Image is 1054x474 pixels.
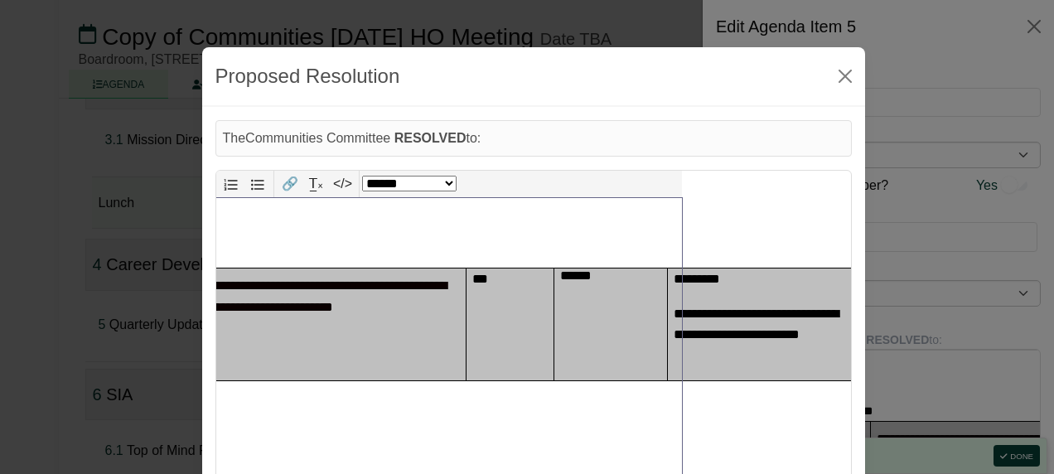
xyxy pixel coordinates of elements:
[330,171,356,197] button: </>
[832,63,858,89] button: Close
[394,131,467,145] b: RESOLVED
[215,60,400,92] div: Proposed Resolution
[303,171,330,197] button: T̲ₓ
[277,171,303,197] button: 🔗
[215,120,852,157] div: The Communities Committee to:
[218,171,244,197] button: Numbered list
[244,171,271,197] button: Bullet list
